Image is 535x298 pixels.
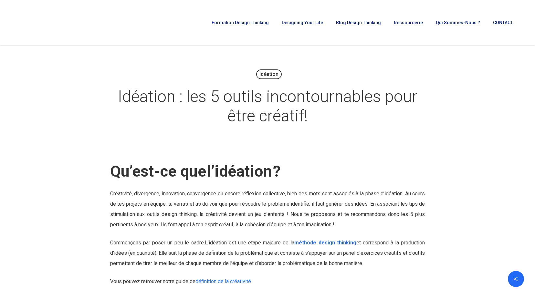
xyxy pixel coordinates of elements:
a: Formation Design Thinking [208,20,272,25]
span: L’idéation est une étape majeure de la et correspond à la production d’idées (en quantité). Elle ... [110,240,425,266]
span: Créativité, divergence, innovation, convergence ou encore réflexion collective, bien des mots son... [110,190,425,217]
span: a créativité devient un jeu d’enfants ! Nous te proposons et te recommandons donc les 5 plus pert... [110,211,425,228]
span: Ressourcerie [394,20,423,25]
a: CONTACT [490,20,516,25]
a: Blog Design Thinking [333,20,384,25]
h1: Idéation : les 5 outils incontournables pour être créatif! [106,80,429,132]
span: CONTACT [493,20,513,25]
span: Blog Design Thinking [336,20,381,25]
a: méthode design thinking [294,240,356,246]
p: Vous pouvez retrouver notre guide de . [110,276,425,287]
a: Qui sommes-nous ? [433,20,483,25]
span: Formation Design Thinking [212,20,269,25]
em: l’idéation [206,162,273,180]
span: Qui sommes-nous ? [436,20,480,25]
a: Idéation [256,69,282,79]
a: définition de la créativité [195,278,251,284]
a: Ressourcerie [391,20,426,25]
h2: Qu’est-ce que ? [110,162,425,181]
span: Commençons par poser un peu le cadre. [110,240,205,246]
img: French Future Academy [9,10,77,36]
a: Designing Your Life [278,20,326,25]
span: Designing Your Life [282,20,323,25]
